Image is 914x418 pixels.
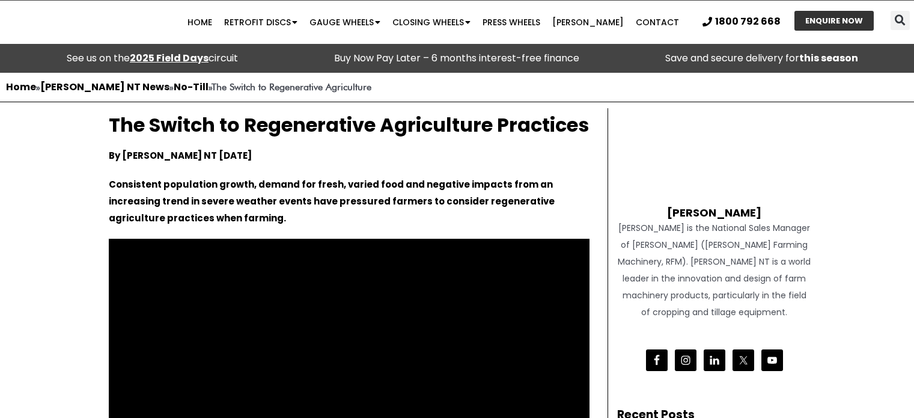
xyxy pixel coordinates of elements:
a: [PERSON_NAME] NT News [40,80,169,94]
h1: The Switch to Regenerative Agriculture Practices [109,114,590,135]
h4: [PERSON_NAME] [617,194,812,220]
a: Gauge Wheels [303,10,386,34]
span: 1800 792 668 [715,17,781,26]
p: By [PERSON_NAME] NT [DATE] [109,147,590,164]
a: 1800 792 668 [702,17,781,26]
strong: The Switch to Regenerative Agriculture [212,81,371,93]
a: 2025 Field Days [130,51,209,65]
a: Press Wheels [477,10,546,34]
p: Buy Now Pay Later – 6 months interest-free finance [311,50,603,67]
a: Home [6,80,36,94]
span: » » » [6,81,371,93]
a: Contact [630,10,685,34]
img: Ryan NT logo [36,4,156,41]
a: Retrofit Discs [218,10,303,34]
span: ENQUIRE NOW [805,17,863,25]
div: See us on the circuit [6,50,299,67]
strong: this season [799,51,858,65]
p: Save and secure delivery for [615,50,908,67]
a: ENQUIRE NOW [794,11,874,31]
a: [PERSON_NAME] [546,10,630,34]
a: No-Till [174,80,209,94]
div: Search [891,11,910,30]
nav: Menu [177,10,689,34]
a: Home [181,10,218,34]
p: Consistent population growth, demand for fresh, varied food and negative impacts from an increasi... [109,176,590,227]
a: Closing Wheels [386,10,477,34]
div: [PERSON_NAME] is the National Sales Manager of [PERSON_NAME] ([PERSON_NAME] Farming Machinery, RF... [617,220,812,321]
